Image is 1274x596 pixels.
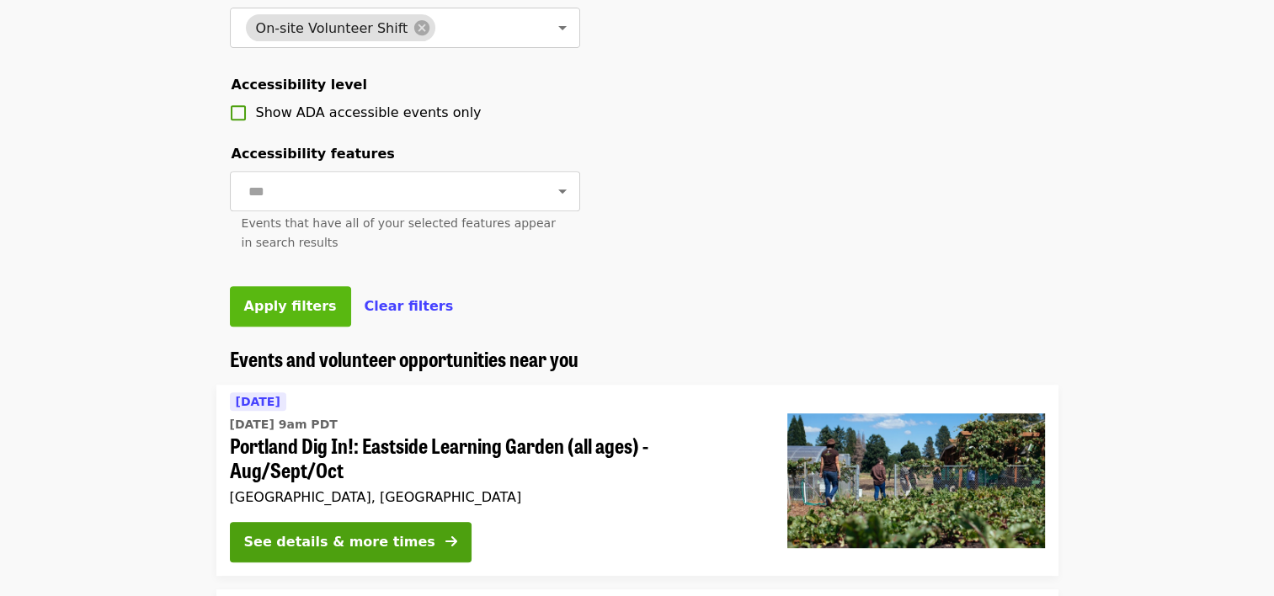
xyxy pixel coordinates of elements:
[244,298,337,314] span: Apply filters
[445,534,457,550] i: arrow-right icon
[236,395,280,408] span: [DATE]
[230,416,338,434] time: [DATE] 9am PDT
[365,296,454,317] button: Clear filters
[256,104,482,120] span: Show ADA accessible events only
[246,20,418,36] span: On-site Volunteer Shift
[230,489,760,505] div: [GEOGRAPHIC_DATA], [GEOGRAPHIC_DATA]
[230,343,578,373] span: Events and volunteer opportunities near you
[232,77,367,93] span: Accessibility level
[230,286,351,327] button: Apply filters
[787,413,1045,548] img: Portland Dig In!: Eastside Learning Garden (all ages) - Aug/Sept/Oct organized by Oregon Food Bank
[230,434,760,482] span: Portland Dig In!: Eastside Learning Garden (all ages) - Aug/Sept/Oct
[246,14,436,41] div: On-site Volunteer Shift
[230,522,472,562] button: See details & more times
[551,16,574,40] button: Open
[232,146,395,162] span: Accessibility features
[242,216,556,249] span: Events that have all of your selected features appear in search results
[365,298,454,314] span: Clear filters
[216,385,1058,576] a: See details for "Portland Dig In!: Eastside Learning Garden (all ages) - Aug/Sept/Oct"
[244,532,435,552] div: See details & more times
[551,179,574,203] button: Open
